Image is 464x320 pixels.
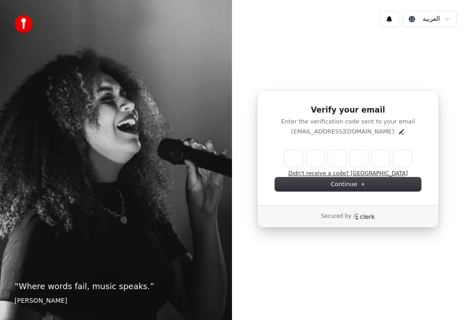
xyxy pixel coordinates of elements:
footer: [PERSON_NAME] [14,296,217,305]
p: Secured by [321,213,351,220]
p: [EMAIL_ADDRESS][DOMAIN_NAME] [291,128,394,136]
button: Edit [398,128,405,135]
p: “ Where words fail, music speaks. ” [14,280,217,293]
p: Enter the verification code sent to your email [275,118,421,126]
span: Continue [331,180,365,188]
input: Enter verification code [285,150,411,167]
img: youka [14,15,33,33]
button: Continue [275,177,421,191]
button: Didn't receive a code? [GEOGRAPHIC_DATA] [288,170,408,177]
a: Clerk logo [353,213,375,220]
h1: Verify your email [275,105,421,116]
